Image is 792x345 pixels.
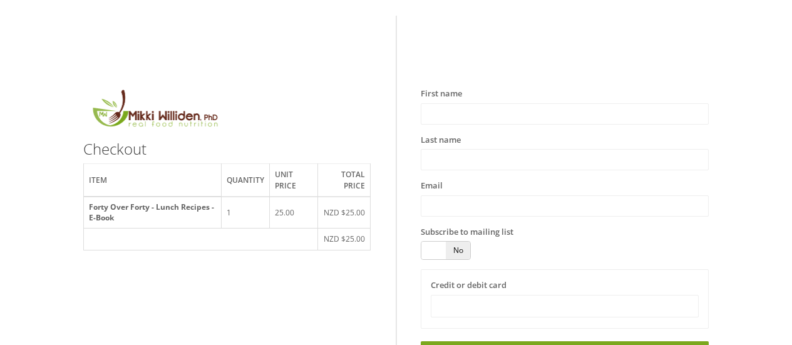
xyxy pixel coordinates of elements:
[83,141,371,157] h3: Checkout
[439,301,691,312] iframe: Secure card payment input frame
[270,164,318,197] th: Unit price
[431,279,507,292] label: Credit or debit card
[421,180,443,192] label: Email
[317,229,371,250] td: NZD $25.00
[83,197,221,229] th: Forty Over Forty - Lunch Recipes - E-Book
[421,88,462,100] label: First name
[421,226,513,239] label: Subscribe to mailing list
[222,197,270,229] td: 1
[446,242,470,259] span: No
[317,164,371,197] th: Total price
[83,164,221,197] th: Item
[83,88,226,135] img: MikkiLogoMain.png
[222,164,270,197] th: Quantity
[270,197,318,229] td: 25.00
[421,134,461,147] label: Last name
[317,197,371,229] td: NZD $25.00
